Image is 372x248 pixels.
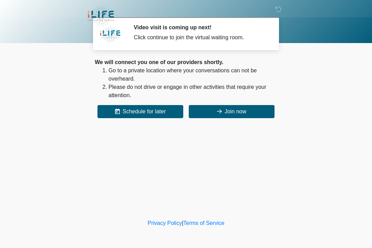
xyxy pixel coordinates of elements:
[189,105,275,118] button: Join now
[148,220,182,226] a: Privacy Policy
[134,33,267,42] div: Click continue to join the virtual waiting room.
[108,66,277,83] li: Go to a private location where your conversations can not be overheard.
[88,5,114,27] img: iLIFE Anti-Aging Center Logo
[97,105,183,118] button: Schedule for later
[95,58,277,66] div: We will connect you one of our providers shortly.
[183,220,224,226] a: Terms of Service
[100,24,121,45] img: Agent Avatar
[182,220,183,226] a: |
[108,83,277,100] li: Please do not drive or engage in other activities that require your attention.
